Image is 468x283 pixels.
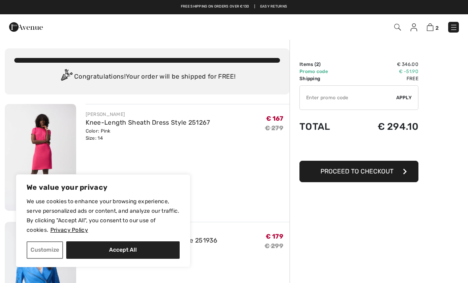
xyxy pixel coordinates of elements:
span: 2 [316,62,319,67]
img: Search [394,24,401,31]
button: Accept All [66,241,180,259]
img: 1ère Avenue [9,19,43,35]
span: € 167 [266,115,284,122]
div: We value your privacy [16,174,190,267]
a: Free shipping on orders over €130 [181,4,249,10]
td: € 346.00 [351,61,418,68]
span: | [254,4,255,10]
img: Menu [450,23,458,31]
td: Shipping [299,75,351,82]
td: Items ( ) [299,61,351,68]
img: My Info [410,23,417,31]
td: Promo code [299,68,351,75]
span: 2 [435,25,439,31]
p: We use cookies to enhance your browsing experience, serve personalized ads or content, and analyz... [27,197,180,235]
img: Knee-Length Sheath Dress Style 251267 [5,104,76,211]
span: € 179 [266,233,284,240]
a: Privacy Policy [50,226,88,234]
button: Proceed to Checkout [299,161,418,182]
s: € 279 [265,124,284,132]
a: Easy Returns [260,4,288,10]
div: Congratulations! Your order will be shipped for FREE! [14,69,280,85]
td: Free [351,75,418,82]
img: Congratulation2.svg [58,69,74,85]
a: Knee-Length Sheath Dress Style 251267 [86,119,210,126]
td: € 294.10 [351,113,418,140]
p: We value your privacy [27,183,180,192]
s: € 299 [265,242,284,250]
span: Proceed to Checkout [320,167,393,175]
td: € -51.90 [351,68,418,75]
td: Total [299,113,351,140]
div: Color: Pink Size: 14 [86,127,210,142]
a: 1ère Avenue [9,23,43,30]
button: Customize [27,241,63,259]
span: Apply [396,94,412,101]
div: [PERSON_NAME] [86,111,210,118]
img: Shopping Bag [427,23,433,31]
input: Promo code [300,86,396,110]
a: 2 [427,22,439,32]
iframe: PayPal [299,140,418,158]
